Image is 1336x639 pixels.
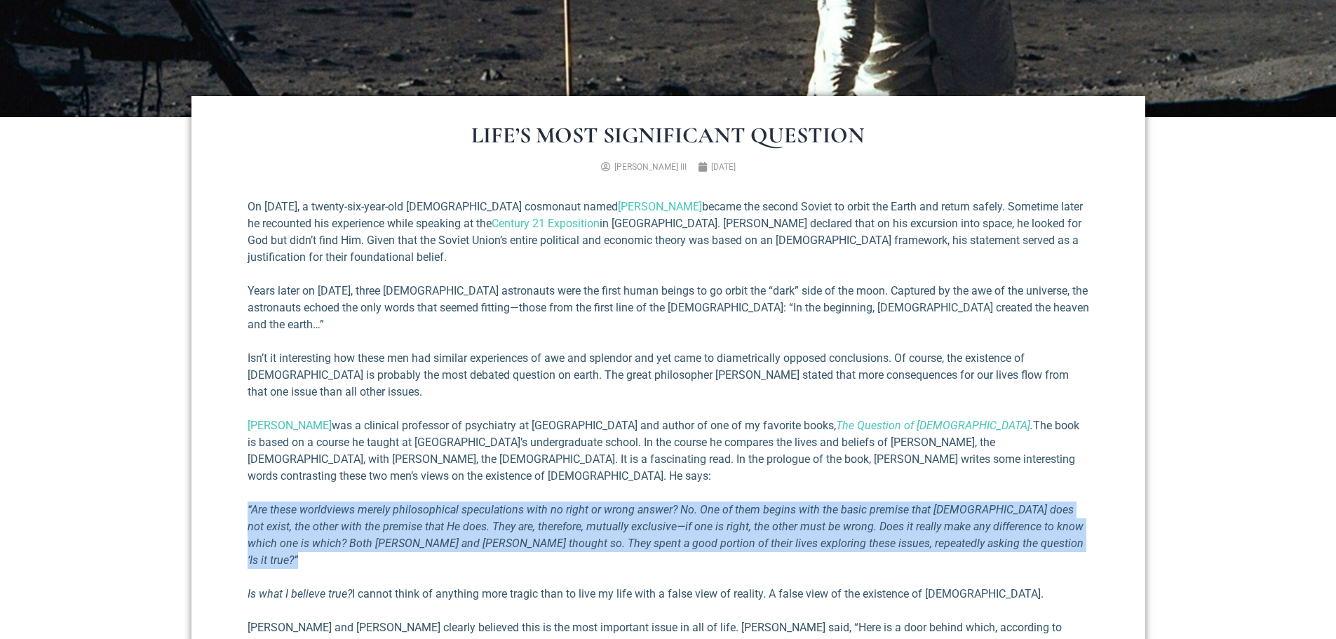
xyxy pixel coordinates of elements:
span: [PERSON_NAME] III [614,162,687,172]
a: The Question of [DEMOGRAPHIC_DATA] [836,419,1030,432]
h1: Life’s Most Significant Question [248,124,1089,147]
p: On [DATE], a twenty-six-year-old [DEMOGRAPHIC_DATA] cosmonaut named became the second Soviet to o... [248,199,1089,266]
time: [DATE] [711,162,736,172]
em: Is what I believe true? [248,587,352,600]
p: Isn’t it interesting how these men had similar experiences of awe and splendor and yet came to di... [248,350,1089,401]
a: [DATE] [698,161,736,173]
p: Years later on [DATE], three [DEMOGRAPHIC_DATA] astronauts were the first human beings to go orbi... [248,283,1089,333]
a: [PERSON_NAME] [248,419,332,432]
a: Century 21 Exposition [492,217,600,230]
em: “Are these worldviews merely philosophical speculations with no right or wrong answer? No. One of... [248,503,1084,567]
p: I cannot think of anything more tragic than to live my life with a false view of reality. A false... [248,586,1089,603]
em: . [836,419,1033,432]
a: [PERSON_NAME] [618,200,702,213]
p: was a clinical professor of psychiatry at [GEOGRAPHIC_DATA] and author of one of my favorite book... [248,417,1089,485]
